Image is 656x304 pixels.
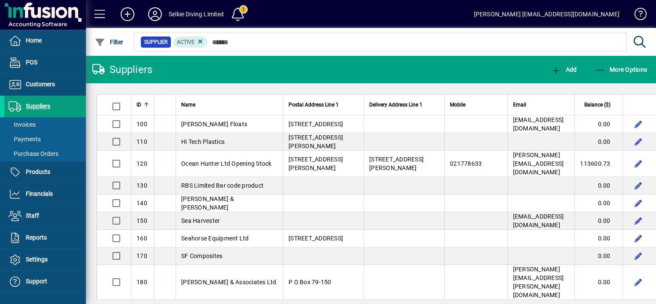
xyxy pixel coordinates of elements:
[595,66,647,73] span: More Options
[632,157,645,170] button: Edit
[513,116,564,132] span: [EMAIL_ADDRESS][DOMAIN_NAME]
[181,217,220,224] span: Sea Harvester
[513,100,570,109] div: Email
[551,66,577,73] span: Add
[593,62,650,77] button: More Options
[450,160,482,167] span: 021778633
[144,38,167,46] span: Supplier
[181,235,249,242] span: Seahorse Equipment Ltd
[4,132,86,146] a: Payments
[289,235,343,242] span: [STREET_ADDRESS]
[549,62,579,77] button: Add
[137,160,147,167] span: 120
[137,252,147,259] span: 170
[513,266,564,298] span: [PERSON_NAME][EMAIL_ADDRESS][PERSON_NAME][DOMAIN_NAME]
[584,100,610,109] span: Balance ($)
[26,278,47,285] span: Support
[26,168,50,175] span: Products
[574,247,622,265] td: 0.00
[26,256,48,263] span: Settings
[4,52,86,73] a: POS
[369,100,422,109] span: Delivery Address Line 1
[114,6,141,22] button: Add
[4,227,86,249] a: Reports
[513,213,564,228] span: [EMAIL_ADDRESS][DOMAIN_NAME]
[26,103,50,109] span: Suppliers
[169,7,224,21] div: Selkie Diving Limited
[574,195,622,212] td: 0.00
[574,177,622,195] td: 0.00
[474,7,620,21] div: [PERSON_NAME] [EMAIL_ADDRESS][DOMAIN_NAME]
[181,138,225,145] span: Hi Tech Plastics
[177,39,194,45] span: Active
[632,135,645,149] button: Edit
[289,279,331,286] span: P O Box 79-150
[137,200,147,207] span: 140
[369,156,424,171] span: [STREET_ADDRESS][PERSON_NAME]
[181,100,195,109] span: Name
[26,59,37,66] span: POS
[181,100,278,109] div: Name
[4,146,86,161] a: Purchase Orders
[9,136,41,143] span: Payments
[137,182,147,189] span: 130
[632,196,645,210] button: Edit
[137,217,147,224] span: 150
[4,74,86,95] a: Customers
[137,235,147,242] span: 160
[137,100,141,109] span: ID
[632,275,645,289] button: Edit
[632,179,645,192] button: Edit
[574,116,622,133] td: 0.00
[4,30,86,52] a: Home
[137,100,149,109] div: ID
[574,133,622,151] td: 0.00
[574,151,622,177] td: 113600.73
[4,183,86,205] a: Financials
[4,205,86,227] a: Staff
[141,6,169,22] button: Profile
[26,81,55,88] span: Customers
[632,214,645,228] button: Edit
[181,195,234,211] span: [PERSON_NAME] & [PERSON_NAME]
[4,161,86,183] a: Products
[4,249,86,271] a: Settings
[4,271,86,292] a: Support
[26,37,42,44] span: Home
[93,34,126,50] button: Filter
[26,212,39,219] span: Staff
[95,39,124,46] span: Filter
[632,249,645,263] button: Edit
[574,230,622,247] td: 0.00
[181,160,272,167] span: Ocean Hunter Ltd Opening Stock
[289,156,343,171] span: [STREET_ADDRESS][PERSON_NAME]
[4,117,86,132] a: Invoices
[137,279,147,286] span: 180
[513,100,526,109] span: Email
[9,121,36,128] span: Invoices
[173,36,208,48] mat-chip: Activation Status: Active
[632,117,645,131] button: Edit
[26,234,47,241] span: Reports
[137,138,147,145] span: 110
[137,121,147,128] span: 100
[92,63,152,76] div: Suppliers
[513,152,564,176] span: [PERSON_NAME][EMAIL_ADDRESS][DOMAIN_NAME]
[26,190,53,197] span: Financials
[181,121,247,128] span: [PERSON_NAME] Floats
[181,252,222,259] span: SF Composites
[181,182,264,189] span: RBS Limited Bar code product
[628,2,645,30] a: Knowledge Base
[450,100,502,109] div: Mobile
[450,100,465,109] span: Mobile
[574,265,622,300] td: 0.00
[181,279,276,286] span: [PERSON_NAME] & Associates Ltd
[289,100,339,109] span: Postal Address Line 1
[289,121,343,128] span: [STREET_ADDRESS]
[580,100,618,109] div: Balance ($)
[289,134,343,149] span: [STREET_ADDRESS][PERSON_NAME]
[9,150,58,157] span: Purchase Orders
[632,231,645,245] button: Edit
[574,212,622,230] td: 0.00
